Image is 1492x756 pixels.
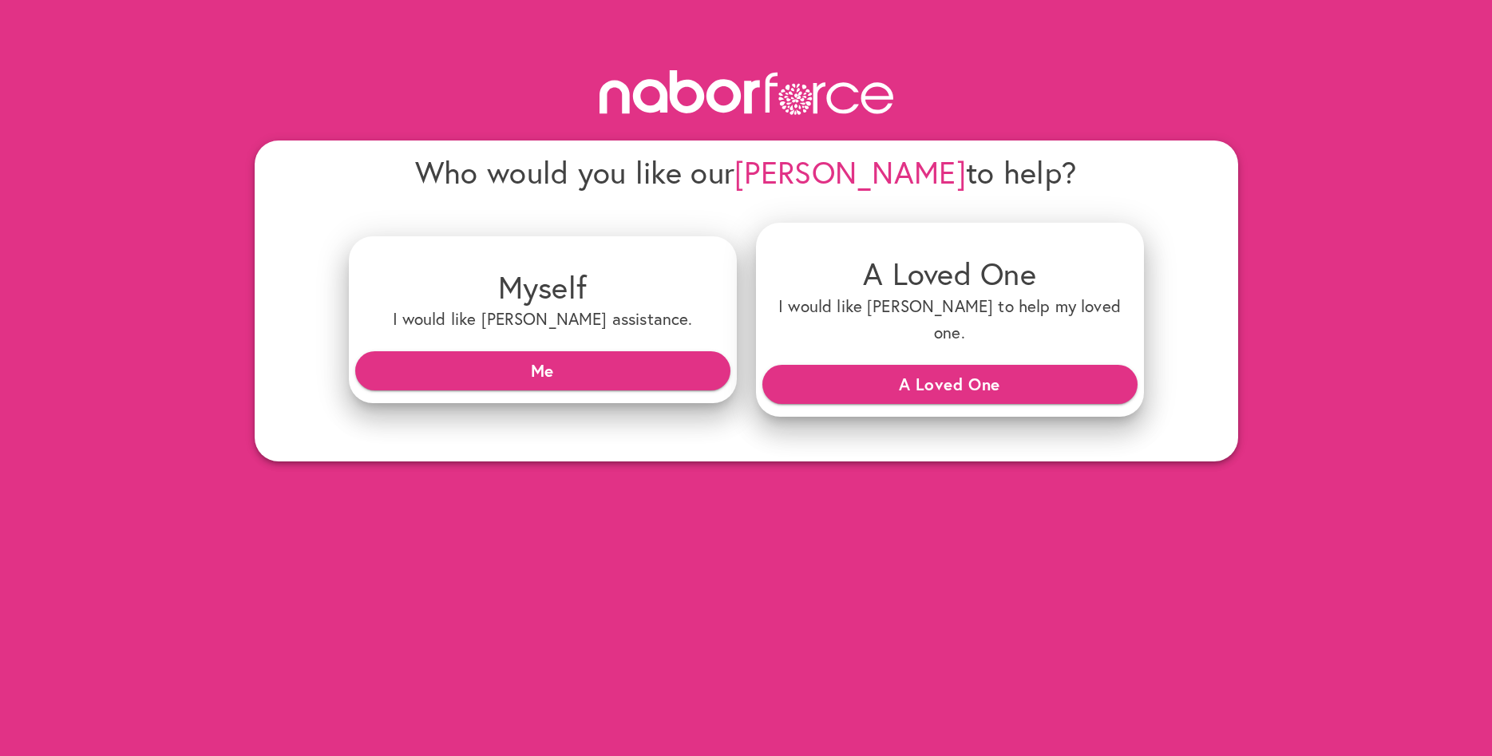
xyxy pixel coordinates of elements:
[762,365,1138,403] button: A Loved One
[349,153,1144,191] h4: Who would you like our to help?
[362,306,724,332] h6: I would like [PERSON_NAME] assistance.
[362,268,724,306] h4: Myself
[355,351,730,390] button: Me
[734,152,966,192] span: [PERSON_NAME]
[769,293,1131,346] h6: I would like [PERSON_NAME] to help my loved one.
[368,356,718,385] span: Me
[769,255,1131,292] h4: A Loved One
[775,370,1125,398] span: A Loved One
